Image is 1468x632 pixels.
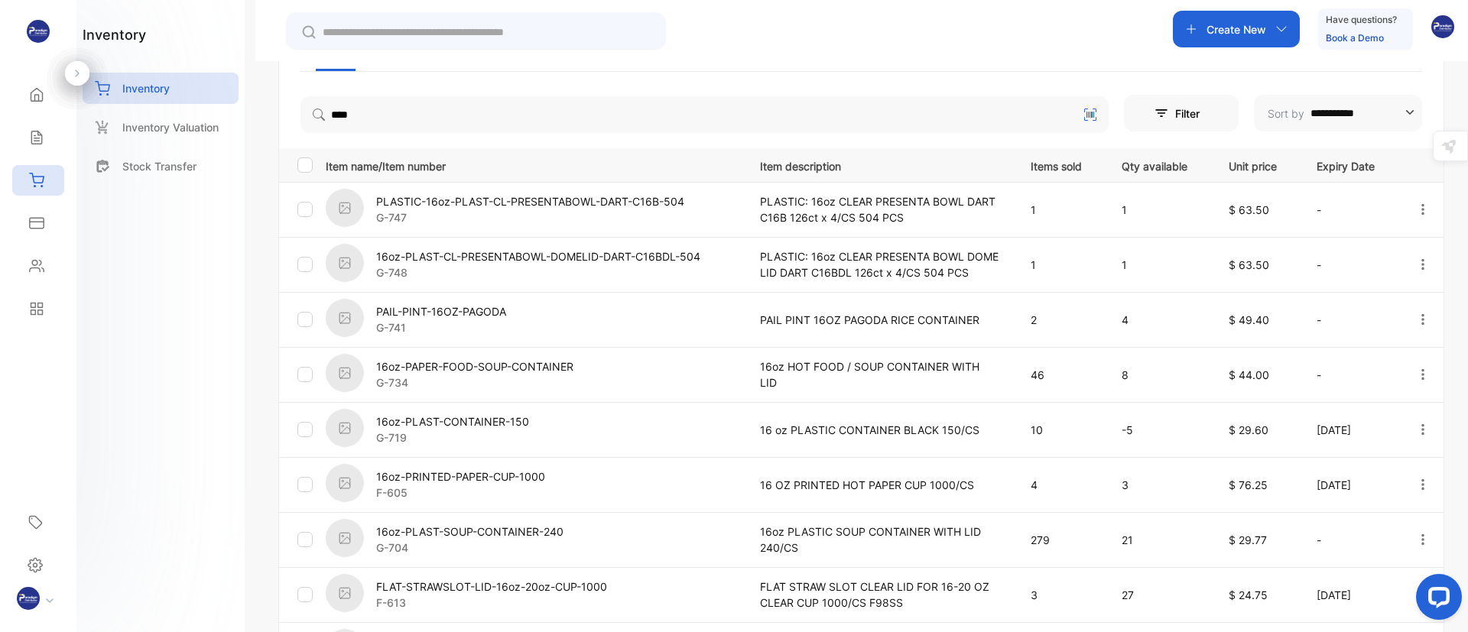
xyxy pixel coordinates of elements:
span: $ 44.00 [1229,368,1269,381]
a: Stock Transfer [83,151,239,182]
p: 16oz PLASTIC SOUP CONTAINER WITH LID 240/CS [760,523,999,556]
iframe: LiveChat chat widget [1404,568,1468,632]
p: PLASTIC-16oz-PLAST-CL-PRESENTABOWL-DART-C16B-504 [376,193,684,209]
p: G-704 [376,540,563,556]
p: 3 [1031,587,1090,603]
p: Inventory [122,80,170,96]
a: Inventory [83,73,239,104]
img: avatar [1431,15,1454,38]
img: profile [17,587,40,610]
p: PLASTIC: 16oz CLEAR PRESENTA BOWL DOME LID DART C16BDL 126ct x 4/CS 504 PCS [760,248,999,280]
p: 16oz-PRINTED-PAPER-CUP-1000 [376,468,545,485]
p: 16 OZ PRINTED HOT PAPER CUP 1000/CS [760,477,999,493]
p: 21 [1122,532,1197,548]
p: 1 [1122,257,1197,273]
img: item [326,299,364,337]
p: G-748 [376,264,700,280]
span: $ 24.75 [1229,588,1268,601]
p: Expiry Date [1317,155,1384,174]
img: item [326,409,364,447]
p: 8 [1122,367,1197,383]
p: - [1317,312,1384,328]
p: - [1317,532,1384,548]
p: Stock Transfer [122,158,196,174]
a: Inventory Valuation [83,112,239,143]
p: Inventory Valuation [122,119,219,135]
p: 16oz-PAPER-FOOD-SOUP-CONTAINER [376,358,573,374]
p: 10 [1031,422,1090,438]
p: 16oz-PLAST-CONTAINER-150 [376,413,529,429]
p: Sort by [1268,105,1304,122]
p: [DATE] [1317,477,1384,493]
img: item [326,464,364,502]
button: avatar [1431,11,1454,47]
p: 27 [1122,587,1197,603]
img: logo [27,20,50,43]
p: Item description [760,155,999,174]
p: G-734 [376,374,573,391]
p: [DATE] [1317,422,1384,438]
p: 16 oz PLASTIC CONTAINER BLACK 150/CS [760,422,999,438]
p: 1 [1031,257,1090,273]
p: 4 [1031,477,1090,493]
p: - [1317,202,1384,218]
p: F-613 [376,595,607,611]
p: 46 [1031,367,1090,383]
p: - [1317,367,1384,383]
p: 1 [1031,202,1090,218]
button: Sort by [1254,95,1422,131]
p: 16oz-PLAST-SOUP-CONTAINER-240 [376,523,563,540]
p: -5 [1122,422,1197,438]
span: $ 76.25 [1229,478,1268,491]
p: PLASTIC: 16oz CLEAR PRESENTA BOWL DART C16B 126ct x 4/CS 504 PCS [760,193,999,225]
span: $ 63.50 [1229,258,1269,271]
p: 4 [1122,312,1197,328]
p: G-741 [376,319,506,335]
p: 279 [1031,532,1090,548]
p: PAIL PINT 16OZ PAGODA RICE CONTAINER [760,312,999,328]
span: $ 63.50 [1229,203,1269,216]
p: F-605 [376,485,545,501]
img: item [326,189,364,227]
p: 16oz-PLAST-CL-PRESENTABOWL-DOMELID-DART-C16BDL-504 [376,248,700,264]
img: item [326,354,364,392]
p: 1 [1122,202,1197,218]
p: 2 [1031,312,1090,328]
p: Unit price [1229,155,1285,174]
p: 16oz HOT FOOD / SOUP CONTAINER WITH LID [760,358,999,391]
p: G-719 [376,429,529,446]
p: Items sold [1031,155,1090,174]
span: $ 29.77 [1229,533,1267,546]
p: Create New [1207,21,1266,37]
img: item [326,574,364,612]
span: $ 49.40 [1229,313,1269,326]
p: G-747 [376,209,684,225]
p: FLAT STRAW SLOT CLEAR LID FOR 16-20 OZ CLEAR CUP 1000/CS F98SS [760,579,999,611]
img: item [326,519,364,557]
p: [DATE] [1317,587,1384,603]
p: Have questions? [1326,12,1397,28]
a: Book a Demo [1326,32,1384,44]
button: Create New [1173,11,1300,47]
img: item [326,244,364,282]
p: Item name/Item number [326,155,741,174]
p: Qty available [1122,155,1197,174]
p: FLAT-STRAWSLOT-LID-16oz-20oz-CUP-1000 [376,579,607,595]
p: PAIL-PINT-16OZ-PAGODA [376,303,506,319]
p: - [1317,257,1384,273]
h1: inventory [83,24,146,45]
p: 3 [1122,477,1197,493]
span: $ 29.60 [1229,423,1268,436]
